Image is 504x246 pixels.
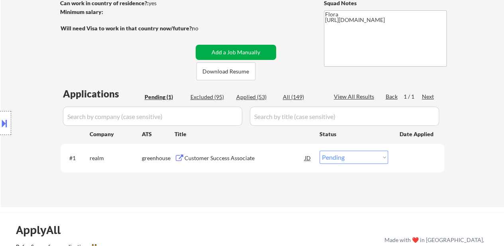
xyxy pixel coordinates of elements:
div: All (149) [283,93,323,101]
div: no [192,24,215,32]
div: JD [304,151,312,165]
div: Applied (53) [236,93,276,101]
div: Next [422,93,435,101]
div: Date Applied [400,130,435,138]
button: Download Resume [196,62,255,80]
div: Pending (1) [145,93,184,101]
div: Excluded (95) [190,93,230,101]
div: greenhouse [142,154,175,162]
div: Customer Success Associate [184,154,305,162]
input: Search by company (case sensitive) [63,107,242,126]
input: Search by title (case sensitive) [250,107,439,126]
div: ATS [142,130,175,138]
button: Add a Job Manually [196,45,276,60]
div: 1 / 1 [404,93,422,101]
div: View All Results [334,93,377,101]
div: Back [386,93,398,101]
strong: Will need Visa to work in that country now/future?: [61,25,193,32]
strong: Minimum salary: [60,8,103,15]
div: Status [320,127,388,141]
div: ApplyAll [16,223,70,237]
div: Title [175,130,312,138]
